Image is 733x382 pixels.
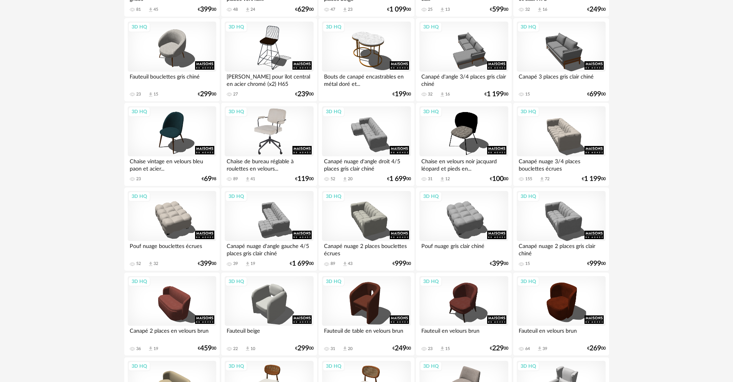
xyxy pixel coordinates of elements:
a: 3D HQ Fauteuil beige 22 Download icon 10 €29900 [221,273,317,356]
div: 20 [348,176,352,182]
div: 23 [428,346,432,352]
div: 15 [525,92,530,97]
div: 45 [154,7,158,12]
div: € 00 [198,7,216,12]
div: 12 [445,176,450,182]
div: € 00 [295,92,314,97]
div: 25 [428,7,432,12]
div: Canapé 3 places gris clair chiné [517,72,605,87]
div: 3D HQ [420,22,442,32]
span: 249 [589,7,601,12]
div: Fauteuil en velours brun [419,326,508,341]
span: 1 199 [584,176,601,182]
span: 249 [395,346,406,351]
div: € 00 [587,261,606,266]
div: 19 [154,346,158,352]
span: Download icon [148,346,154,352]
div: € 00 [484,92,508,97]
div: 15 [445,346,450,352]
div: 3D HQ [322,22,345,32]
div: € 00 [392,92,411,97]
span: Download icon [148,92,154,97]
div: 155 [525,176,532,182]
a: 3D HQ Canapé nuage 2 places gris clair chiné 15 €99900 [513,188,609,271]
div: 27 [233,92,238,97]
div: 32 [154,261,158,266]
span: Download icon [148,261,154,267]
div: 13 [445,7,450,12]
span: Download icon [439,346,445,352]
span: Download icon [245,346,250,352]
div: € 00 [198,92,216,97]
div: € 00 [490,176,508,182]
div: Canapé nuage d'angle droit 4/5 places gris clair chiné [322,156,411,172]
div: 3D HQ [517,191,539,201]
a: 3D HQ Canapé d'angle 3/4 places gris clair chiné 32 Download icon 16 €1 19900 [416,18,511,101]
div: 36 [136,346,141,352]
div: 3D HQ [128,191,150,201]
div: € 00 [587,346,606,351]
div: 32 [428,92,432,97]
span: Download icon [342,7,348,13]
a: 3D HQ Canapé nuage 3/4 places bouclettes écrues 155 Download icon 72 €1 19900 [513,103,609,186]
a: 3D HQ Canapé nuage d'angle gauche 4/5 places gris clair chiné 39 Download icon 19 €1 69900 [221,188,317,271]
div: Canapé d'angle 3/4 places gris clair chiné [419,72,508,87]
span: 1 099 [389,7,406,12]
div: 3D HQ [517,107,539,117]
span: 269 [589,346,601,351]
a: 3D HQ Fauteuil bouclettes gris chiné 23 Download icon 15 €29900 [124,18,220,101]
div: 47 [331,7,335,12]
div: € 00 [490,7,508,12]
span: 69 [204,176,212,182]
div: 3D HQ [225,107,247,117]
span: Download icon [439,176,445,182]
div: 15 [525,261,530,266]
div: 23 [136,176,141,182]
div: 89 [331,261,335,266]
a: 3D HQ Fauteuil en velours brun 23 Download icon 15 €22900 [416,273,511,356]
div: 52 [136,261,141,266]
div: Fauteuil de table en velours brun [322,326,411,341]
div: 23 [348,7,352,12]
div: Fauteuil beige [225,326,313,341]
div: 3D HQ [225,191,247,201]
div: € 00 [295,176,314,182]
span: 299 [200,92,212,97]
div: 3D HQ [517,361,539,371]
span: Download icon [148,7,154,13]
div: 3D HQ [322,191,345,201]
div: € 00 [582,176,606,182]
span: 1 199 [487,92,504,97]
div: Canapé nuage 3/4 places bouclettes écrues [517,156,605,172]
div: Chaise de bureau réglable à roulettes en velours... [225,156,313,172]
div: 3D HQ [128,361,150,371]
span: Download icon [539,176,545,182]
div: 3D HQ [420,276,442,286]
div: 3D HQ [225,276,247,286]
div: € 00 [198,346,216,351]
a: 3D HQ Chaise en velours noir jacquard léopard et pieds en... 31 Download icon 12 €10000 [416,103,511,186]
a: 3D HQ [PERSON_NAME] pour îlot central en acier chromé (x2) H65 27 €23900 [221,18,317,101]
div: 3D HQ [322,107,345,117]
span: 239 [297,92,309,97]
div: € 00 [587,7,606,12]
div: 72 [545,176,549,182]
span: Download icon [439,92,445,97]
div: 10 [250,346,255,352]
div: € 00 [387,176,411,182]
div: 41 [250,176,255,182]
div: 3D HQ [225,22,247,32]
div: 3D HQ [128,22,150,32]
div: Chaise en velours noir jacquard léopard et pieds en... [419,156,508,172]
span: Download icon [342,176,348,182]
div: Fauteuil bouclettes gris chiné [128,72,216,87]
div: € 98 [202,176,216,182]
div: Chaise vintage en velours bleu paon et acier... [128,156,216,172]
div: € 00 [387,7,411,12]
span: Download icon [245,7,250,13]
div: € 00 [587,92,606,97]
span: 599 [492,7,504,12]
span: Download icon [245,176,250,182]
div: Pouf nuage gris clair chiné [419,241,508,256]
span: 100 [492,176,504,182]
